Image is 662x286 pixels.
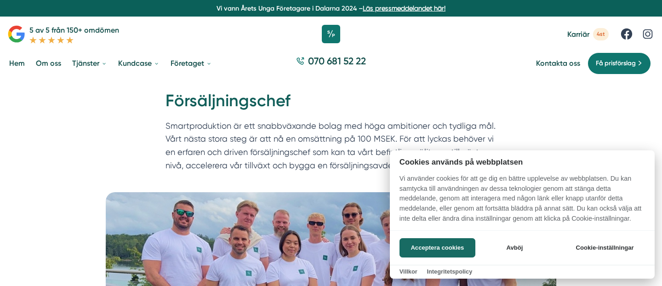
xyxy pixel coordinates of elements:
[478,238,551,257] button: Avböj
[399,238,475,257] button: Acceptera cookies
[390,174,655,230] p: Vi använder cookies för att ge dig en bättre upplevelse av webbplatsen. Du kan samtycka till anvä...
[399,268,417,275] a: Villkor
[390,158,655,166] h2: Cookies används på webbplatsen
[565,238,645,257] button: Cookie-inställningar
[427,268,472,275] a: Integritetspolicy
